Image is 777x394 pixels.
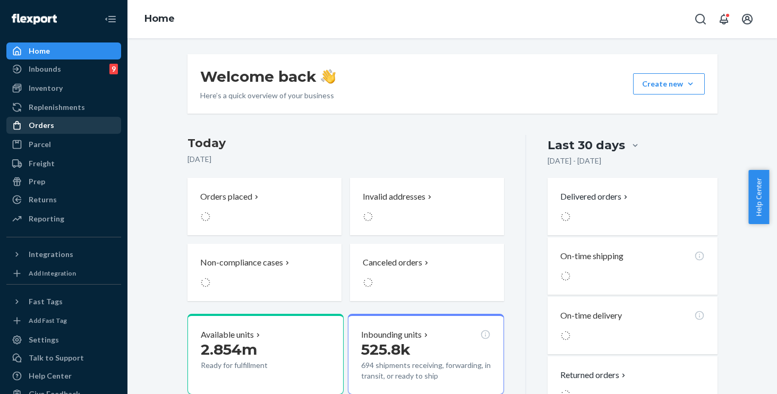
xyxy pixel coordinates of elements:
button: Invalid addresses [350,178,504,235]
div: Inventory [29,83,63,93]
h1: Welcome back [200,67,336,86]
p: Canceled orders [363,256,422,269]
a: Reporting [6,210,121,227]
a: Settings [6,331,121,348]
button: Create new [633,73,705,95]
span: 525.8k [361,340,411,358]
button: Fast Tags [6,293,121,310]
a: Home [144,13,175,24]
p: Orders placed [200,191,252,203]
button: Help Center [748,170,769,224]
p: Invalid addresses [363,191,425,203]
div: Parcel [29,139,51,150]
button: Open notifications [713,8,735,30]
a: Returns [6,191,121,208]
button: Returned orders [560,369,628,381]
a: Freight [6,155,121,172]
p: Here’s a quick overview of your business [200,90,336,101]
button: Integrations [6,246,121,263]
p: Non-compliance cases [200,256,283,269]
button: Open Search Box [690,8,711,30]
button: Orders placed [187,178,341,235]
a: Inventory [6,80,121,97]
a: Talk to Support [6,349,121,366]
span: 2.854m [201,340,257,358]
div: Home [29,46,50,56]
div: Replenishments [29,102,85,113]
button: Non-compliance cases [187,244,341,301]
p: [DATE] [187,154,505,165]
p: [DATE] - [DATE] [548,156,601,166]
p: Available units [201,329,254,341]
div: Returns [29,194,57,205]
img: hand-wave emoji [321,69,336,84]
div: Fast Tags [29,296,63,307]
p: On-time shipping [560,250,624,262]
a: Replenishments [6,99,121,116]
a: Prep [6,173,121,190]
div: Add Integration [29,269,76,278]
div: Reporting [29,213,64,224]
div: Inbounds [29,64,61,74]
div: Talk to Support [29,353,84,363]
p: Ready for fulfillment [201,360,299,371]
button: Open account menu [737,8,758,30]
div: Help Center [29,371,72,381]
div: Last 30 days [548,137,625,153]
div: 9 [109,64,118,74]
div: Orders [29,120,54,131]
button: Close Navigation [100,8,121,30]
div: Prep [29,176,45,187]
p: Inbounding units [361,329,422,341]
h3: Today [187,135,505,152]
p: 694 shipments receiving, forwarding, in transit, or ready to ship [361,360,491,381]
a: Help Center [6,367,121,384]
div: Freight [29,158,55,169]
a: Inbounds9 [6,61,121,78]
ol: breadcrumbs [136,4,183,35]
a: Add Integration [6,267,121,280]
div: Integrations [29,249,73,260]
div: Add Fast Tag [29,316,67,325]
div: Settings [29,335,59,345]
a: Home [6,42,121,59]
button: Canceled orders [350,244,504,301]
a: Add Fast Tag [6,314,121,327]
a: Orders [6,117,121,134]
a: Parcel [6,136,121,153]
button: Delivered orders [560,191,630,203]
img: Flexport logo [12,14,57,24]
p: On-time delivery [560,310,622,322]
